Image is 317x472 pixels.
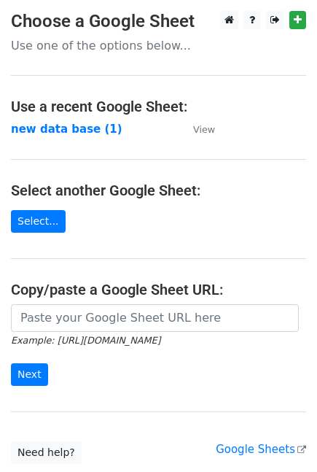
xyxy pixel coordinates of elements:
[11,98,306,115] h4: Use a recent Google Sheet:
[216,443,306,456] a: Google Sheets
[11,38,306,53] p: Use one of the options below...
[11,363,48,386] input: Next
[11,304,299,332] input: Paste your Google Sheet URL here
[193,124,215,135] small: View
[11,182,306,199] h4: Select another Google Sheet:
[11,123,122,136] a: new data base (1)
[179,123,215,136] a: View
[11,335,160,346] small: Example: [URL][DOMAIN_NAME]
[11,281,306,298] h4: Copy/paste a Google Sheet URL:
[11,441,82,464] a: Need help?
[11,11,306,32] h3: Choose a Google Sheet
[11,210,66,233] a: Select...
[244,402,317,472] iframe: Chat Widget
